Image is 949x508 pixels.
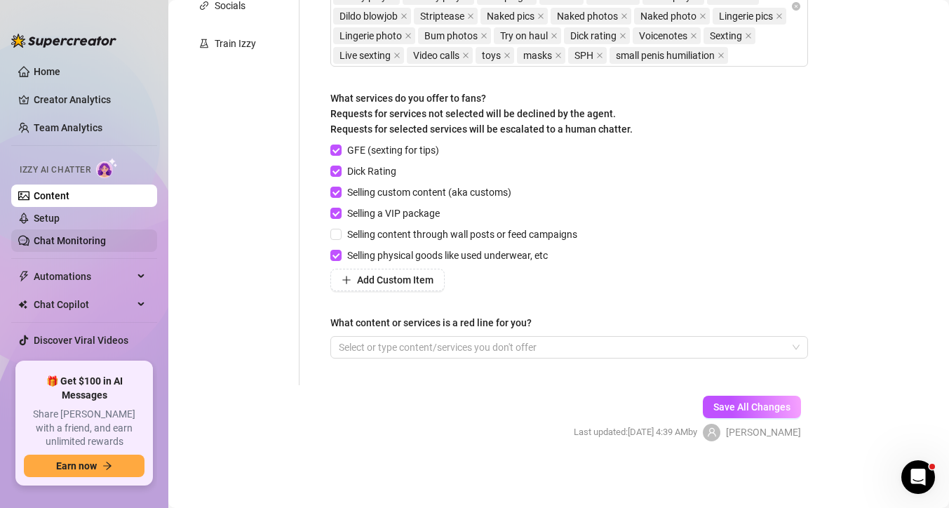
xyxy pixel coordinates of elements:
a: Chat Monitoring [34,235,106,246]
button: Add Custom Item [330,269,445,291]
span: Voicenotes [639,28,687,44]
span: experiment [199,39,209,48]
span: Bum photos [418,27,491,44]
span: masks [517,47,565,64]
span: Video calls [407,47,473,64]
span: Try on haul [494,27,561,44]
a: Setup [34,213,60,224]
a: Content [34,190,69,201]
span: toys [482,48,501,63]
label: What content or services is a red line for you? [330,315,541,330]
span: Striptease [414,8,478,25]
div: What content or services is a red line for you? [330,315,532,330]
span: Lingerie photo [339,28,402,44]
span: Naked pics [487,8,534,24]
button: Save All Changes [703,396,801,418]
span: close-circle [792,2,800,11]
span: Selling physical goods like used underwear, etc [342,248,553,263]
span: Try on haul [500,28,548,44]
span: close [537,13,544,20]
span: close [776,13,783,20]
span: GFE (sexting for tips) [342,142,445,158]
span: Share [PERSON_NAME] with a friend, and earn unlimited rewards [24,408,144,449]
span: masks [523,48,552,63]
iframe: Intercom live chat [901,460,935,494]
span: Live sexting [339,48,391,63]
span: 🎁 Get $100 in AI Messages [24,375,144,402]
span: Selling a VIP package [342,206,445,221]
span: Add Custom Item [357,274,433,286]
span: What services do you offer to fans? Requests for services not selected will be declined by the ag... [330,93,633,135]
span: Automations [34,265,133,288]
span: Dildo blowjob [333,8,411,25]
span: Earn now [56,460,97,472]
span: SPH [574,48,593,63]
span: Dick rating [570,28,617,44]
span: Lingerie pics [713,8,786,25]
span: Dick Rating [342,163,402,179]
span: Save All Changes [713,401,790,413]
span: Naked photo [634,8,710,25]
span: Striptease [420,8,464,24]
span: arrow-right [102,461,112,471]
span: link [199,1,209,11]
span: Live sexting [333,47,404,64]
span: close [718,52,725,59]
a: Creator Analytics [34,88,146,111]
span: Naked photos [557,8,618,24]
input: What content or services is a red line for you? [339,339,342,356]
span: Dick rating [564,27,630,44]
span: close [467,13,474,20]
span: close [480,32,487,39]
div: Train Izzy [215,36,256,51]
a: Discover Viral Videos [34,335,128,346]
span: small penis humiliation [610,47,728,64]
span: close [551,32,558,39]
span: close [690,32,697,39]
span: Naked photos [551,8,631,25]
span: toys [476,47,514,64]
span: thunderbolt [18,271,29,282]
span: Sexting [710,28,742,44]
span: Naked pics [480,8,548,25]
span: close [596,52,603,59]
span: close [619,32,626,39]
span: Naked photo [640,8,696,24]
a: Team Analytics [34,122,102,133]
span: Izzy AI Chatter [20,163,90,177]
span: close [401,13,408,20]
a: Home [34,66,60,77]
span: Selling custom content (aka customs) [342,185,517,200]
span: Lingerie photo [333,27,415,44]
span: Sexting [704,27,755,44]
img: logo-BBDzfeDw.svg [11,34,116,48]
span: close [504,52,511,59]
span: close [745,32,752,39]
span: Last updated: [DATE] 4:39 AM by [574,425,697,439]
span: close [462,52,469,59]
span: Chat Copilot [34,293,133,316]
span: close [555,52,562,59]
span: Bum photos [424,28,478,44]
span: Dildo blowjob [339,8,398,24]
span: close [393,52,401,59]
span: SPH [568,47,607,64]
span: close [405,32,412,39]
button: Earn nowarrow-right [24,455,144,477]
img: Chat Copilot [18,300,27,309]
span: Lingerie pics [719,8,773,24]
input: What content do you offer on your page? (e.g Roleplay, Workout, etc.) [731,47,734,64]
span: user [707,427,717,437]
span: Video calls [413,48,459,63]
span: close [621,13,628,20]
span: Voicenotes [633,27,701,44]
span: Selling content through wall posts or feed campaigns [342,227,583,242]
span: close [699,13,706,20]
img: AI Chatter [96,158,118,178]
span: plus [342,275,351,285]
span: [PERSON_NAME] [726,425,801,440]
span: small penis humiliation [616,48,715,63]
